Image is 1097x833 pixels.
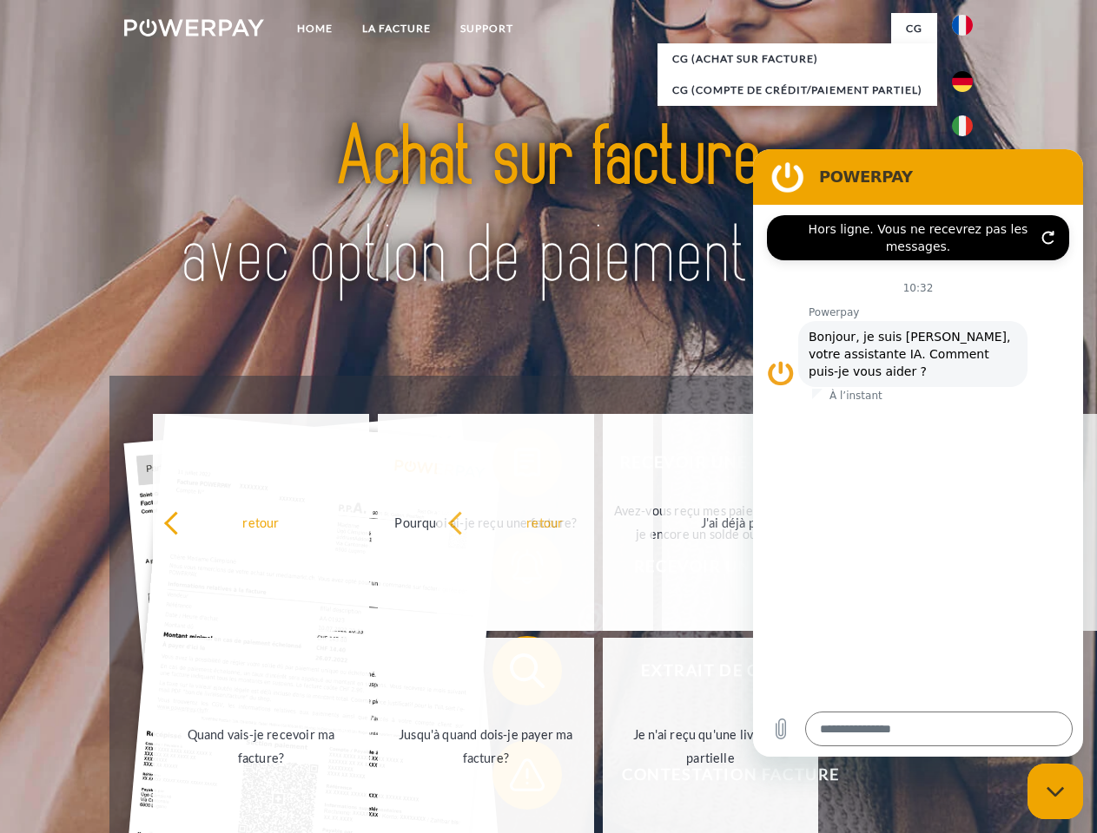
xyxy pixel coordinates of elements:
[753,149,1083,757] iframe: Fenêtre de messagerie
[672,510,868,534] div: J'ai déjà payé ma facture
[952,71,973,92] img: de
[891,13,937,44] a: CG
[166,83,931,332] img: title-powerpay_fr.svg
[952,15,973,36] img: fr
[388,723,584,770] div: Jusqu'à quand dois-je payer ma facture?
[163,723,359,770] div: Quand vais-je recevoir ma facture?
[446,13,528,44] a: Support
[658,75,937,106] a: CG (Compte de crédit/paiement partiel)
[952,115,973,136] img: it
[1028,764,1083,819] iframe: Bouton de lancement de la fenêtre de messagerie, conversation en cours
[124,19,264,36] img: logo-powerpay-white.svg
[658,43,937,75] a: CG (achat sur facture)
[388,510,584,534] div: Pourquoi ai-je reçu une facture?
[163,510,359,534] div: retour
[347,13,446,44] a: LA FACTURE
[613,723,809,770] div: Je n'ai reçu qu'une livraison partielle
[282,13,347,44] a: Home
[447,510,643,534] div: retour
